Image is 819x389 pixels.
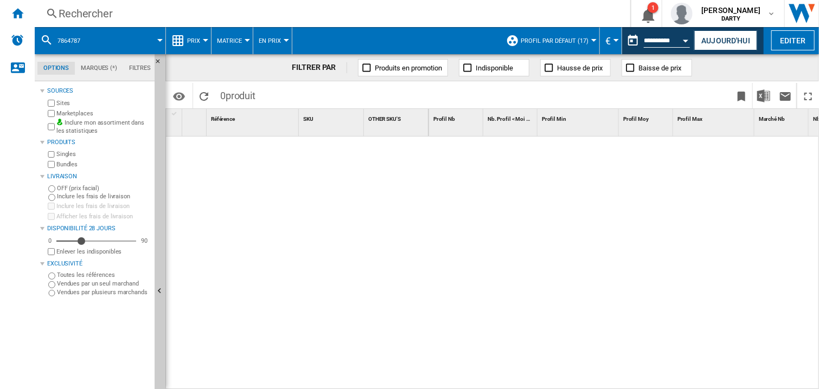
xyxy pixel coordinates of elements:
div: SKU Sort None [301,109,363,126]
button: 7864787 [57,27,91,54]
button: Indisponible [459,59,529,76]
button: Masquer [155,54,168,74]
span: Profil Min [542,116,566,122]
div: Profil Max Sort None [675,109,754,126]
button: Envoyer ce rapport par email [775,83,796,108]
span: Nb. Profil < Moi [488,116,525,122]
button: Baisse de prix [622,59,692,76]
span: En Prix [259,37,281,44]
span: Référence [211,116,235,122]
input: Vendues par plusieurs marchands [48,290,55,297]
input: Vendues par un seul marchand [48,281,55,288]
img: mysite-bg-18x18.png [56,119,63,125]
button: Prix [187,27,206,54]
label: Vendues par plusieurs marchands [57,288,150,296]
span: Baisse de prix [638,64,681,72]
span: Hausse de prix [557,64,603,72]
label: Enlever les indisponibles [56,248,150,256]
button: Options [168,86,190,106]
input: Bundles [48,161,55,168]
label: Toutes les références [57,271,150,279]
button: Open calendar [676,29,696,49]
span: Produits en promotion [375,64,442,72]
div: 7864787 [40,27,160,54]
div: Sort None [621,109,673,126]
span: Indisponible [476,64,513,72]
div: Ce rapport est basé sur une date antérieure à celle d'aujourd'hui. [622,27,692,54]
div: Sort None [485,109,537,126]
button: md-calendar [622,30,644,51]
div: Sort None [431,109,483,126]
div: Sort None [301,109,363,126]
div: Sort None [540,109,618,126]
input: Sites [48,100,55,107]
div: Livraison [47,172,150,181]
div: 90 [138,237,150,245]
input: Toutes les références [48,273,55,280]
div: OTHER SKU'S Sort None [366,109,428,126]
div: Produits [47,138,150,147]
input: Afficher les frais de livraison [48,213,55,220]
md-menu: Currency [600,27,622,54]
div: 0 [46,237,54,245]
button: Matrice [217,27,247,54]
div: Profil Min Sort None [540,109,618,126]
label: Vendues par un seul marchand [57,280,150,288]
label: Sites [56,99,150,107]
div: Rechercher [59,6,602,21]
div: Sort None [366,109,428,126]
span: Profil par défaut (17) [521,37,588,44]
input: Afficher les frais de livraison [48,248,55,255]
button: € [605,27,616,54]
input: Inclure les frais de livraison [48,203,55,210]
span: Prix [187,37,200,44]
div: Profil Moy Sort None [621,109,673,126]
input: OFF (prix facial) [48,185,55,192]
label: Marketplaces [56,109,150,118]
button: Editer [771,30,815,50]
div: Marché Nb Sort None [757,109,808,126]
span: SKU [303,116,313,122]
span: Marché Nb [759,116,785,122]
button: Télécharger au format Excel [753,83,775,108]
div: Sort None [184,109,206,126]
md-tab-item: Options [37,62,75,75]
div: Nb. Profil < Moi Sort None [485,109,537,126]
div: FILTRER PAR [292,62,348,73]
label: Bundles [56,160,150,168]
div: Disponibilité 28 Jours [47,224,150,233]
button: Créer un favoris [731,83,752,108]
div: Prix [171,27,206,54]
div: Sort None [209,109,298,126]
md-tab-item: Marques (*) [75,62,123,75]
input: Inclure mon assortiment dans les statistiques [48,120,55,134]
label: Singles [56,150,150,158]
label: Inclure les frais de livraison [56,202,150,210]
label: Inclure les frais de livraison [57,192,150,200]
button: Hausse de prix [540,59,611,76]
img: alerts-logo.svg [11,34,24,47]
div: Référence Sort None [209,109,298,126]
span: 0 [215,83,261,106]
img: excel-24x24.png [757,89,770,102]
button: Produits en promotion [358,59,448,76]
md-slider: Disponibilité [56,236,136,247]
label: OFF (prix facial) [57,184,150,192]
button: Profil par défaut (17) [521,27,594,54]
button: Plein écran [797,83,819,108]
span: 7864787 [57,37,80,44]
label: Afficher les frais de livraison [56,212,150,221]
span: OTHER SKU'S [368,116,401,122]
div: Exclusivité [47,260,150,268]
div: En Prix [259,27,286,54]
div: Sort None [675,109,754,126]
button: Recharger [193,83,215,108]
input: Singles [48,151,55,158]
span: € [605,35,611,47]
button: Aujourd'hui [694,30,757,50]
label: Inclure mon assortiment dans les statistiques [56,119,150,135]
span: Profil Nb [433,116,455,122]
